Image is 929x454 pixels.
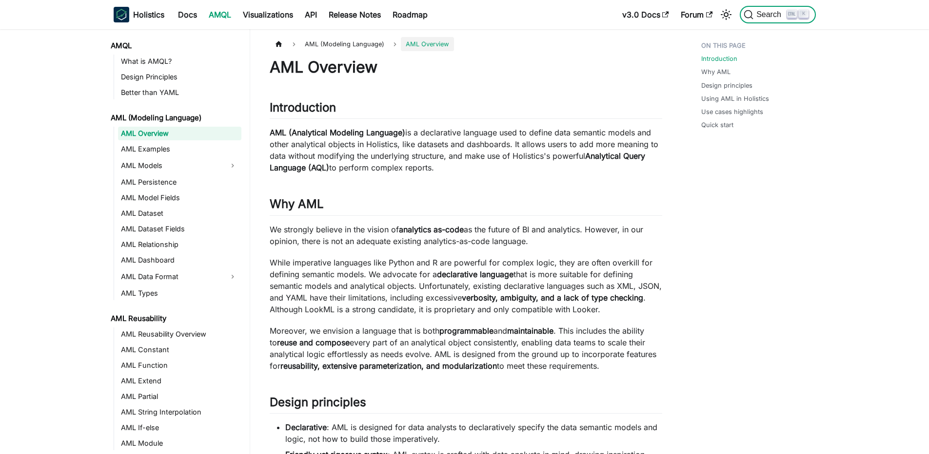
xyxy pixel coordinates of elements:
[118,191,241,205] a: AML Model Fields
[118,374,241,388] a: AML Extend
[701,81,752,90] a: Design principles
[300,37,389,51] span: AML (Modeling Language)
[172,7,203,22] a: Docs
[118,390,241,403] a: AML Partial
[118,70,241,84] a: Design Principles
[118,127,241,140] a: AML Overview
[799,10,809,19] kbd: K
[118,158,224,173] a: AML Models
[270,325,662,372] p: Moreover, we envision a language that is both and . This includes the ability to every part of an...
[118,359,241,372] a: AML Function
[753,10,787,19] span: Search
[270,224,662,247] p: We strongly believe in the vision of as the future of BI and analytics. However, in our opinion, ...
[701,94,769,103] a: Using AML in Holistics
[270,57,662,77] h1: AML Overview
[108,111,241,125] a: AML (Modeling Language)
[270,37,662,51] nav: Breadcrumbs
[224,158,241,173] button: Expand sidebar category 'AML Models'
[118,86,241,99] a: Better than YAML
[462,293,643,303] strong: verbosity, ambiguity, and a lack of type checking
[401,37,454,51] span: AML Overview
[224,269,241,284] button: Expand sidebar category 'AML Data Format'
[237,7,299,22] a: Visualizations
[118,421,241,435] a: AML If-else
[118,286,241,300] a: AML Types
[701,67,731,76] a: Why AML
[118,55,241,68] a: What is AMQL?
[114,7,129,22] img: Holistics
[108,39,241,53] a: AMQL
[118,142,241,156] a: AML Examples
[118,175,241,189] a: AML Persistence
[104,29,250,454] nav: Docs sidebar
[285,421,662,445] li: : AML is designed for data analysts to declaratively specify the data semantic models and logic, ...
[701,120,733,130] a: Quick start
[118,253,241,267] a: AML Dashboard
[270,151,645,172] strong: Analytical Query Language (AQL)
[439,326,494,336] strong: programmable
[299,7,323,22] a: API
[616,7,675,22] a: v3.0 Docs
[203,7,237,22] a: AMQL
[118,207,241,220] a: AML Dataset
[701,54,737,63] a: Introduction
[270,127,662,173] p: is a declarative language used to define data semantic models and other analytical objects in Hol...
[718,7,734,22] button: Switch between dark and light mode (currently light mode)
[118,327,241,341] a: AML Reusability Overview
[277,338,350,347] strong: reuse and compose
[270,395,662,414] h2: Design principles
[270,197,662,215] h2: Why AML
[118,238,241,251] a: AML Relationship
[270,37,288,51] a: Home page
[323,7,387,22] a: Release Notes
[114,7,164,22] a: HolisticsHolistics
[701,107,763,116] a: Use cases highlights
[387,7,434,22] a: Roadmap
[270,257,662,315] p: While imperative languages like Python and R are powerful for complex logic, they are often overk...
[285,422,327,432] strong: Declarative
[118,222,241,236] a: AML Dataset Fields
[118,436,241,450] a: AML Module
[108,312,241,325] a: AML Reusability
[133,9,164,20] b: Holistics
[507,326,553,336] strong: maintainable
[270,100,662,119] h2: Introduction
[280,361,497,371] strong: reusability, extensive parameterization, and modularization
[270,128,405,137] strong: AML (Analytical Modeling Language)
[675,7,718,22] a: Forum
[118,269,224,284] a: AML Data Format
[118,405,241,419] a: AML String Interpolation
[399,225,464,234] strong: analytics as-code
[740,6,815,23] button: Search (Ctrl+K)
[118,343,241,357] a: AML Constant
[437,269,514,279] strong: declarative language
